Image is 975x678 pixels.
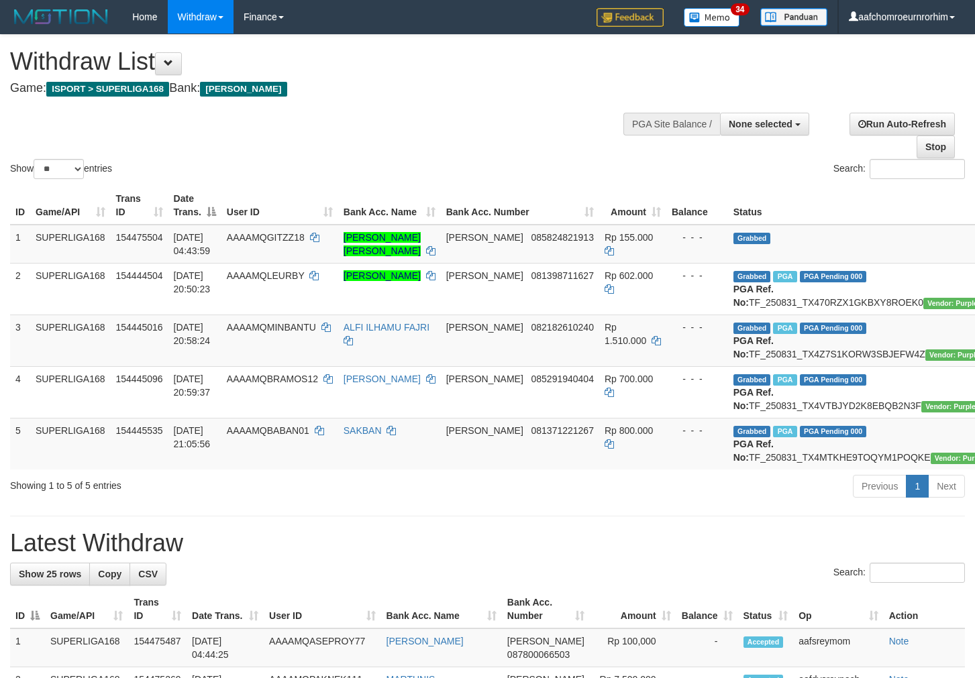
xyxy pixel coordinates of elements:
b: PGA Ref. No: [733,387,774,411]
span: AAAAMQGITZZ18 [227,232,305,243]
th: Amount: activate to sort column ascending [590,590,676,628]
img: Feedback.jpg [597,8,664,27]
span: 34 [731,3,749,15]
a: ALFI ILHAMU FAJRI [344,322,429,333]
a: Run Auto-Refresh [850,113,955,135]
span: Grabbed [733,374,771,386]
span: AAAAMQBABAN01 [227,425,309,436]
th: Trans ID: activate to sort column ascending [128,590,187,628]
td: SUPERLIGA168 [30,225,111,264]
span: CSV [138,569,158,579]
span: Grabbed [733,426,771,437]
img: MOTION_logo.png [10,7,112,27]
span: [DATE] 20:59:37 [174,374,211,398]
td: 2 [10,263,30,315]
th: Op: activate to sort column ascending [793,590,884,628]
th: Balance: activate to sort column ascending [676,590,738,628]
th: Bank Acc. Name: activate to sort column ascending [338,186,441,225]
span: PGA Pending [800,323,867,334]
label: Search: [833,159,965,179]
td: SUPERLIGA168 [30,366,111,418]
button: None selected [720,113,809,135]
span: Marked by aafheankoy [773,374,797,386]
span: Rp 700.000 [605,374,653,384]
span: Copy 087800066503 to clipboard [507,649,570,660]
b: PGA Ref. No: [733,439,774,463]
span: PGA Pending [800,271,867,282]
span: Copy 082182610240 to clipboard [531,322,594,333]
td: 3 [10,315,30,366]
img: panduan.png [760,8,827,26]
span: [PERSON_NAME] [200,82,287,97]
td: 1 [10,225,30,264]
th: Amount: activate to sort column ascending [599,186,666,225]
a: [PERSON_NAME] [344,374,421,384]
th: Bank Acc. Number: activate to sort column ascending [441,186,599,225]
span: 154445535 [116,425,163,436]
input: Search: [870,159,965,179]
a: [PERSON_NAME] [387,636,464,646]
span: Marked by aafheankoy [773,323,797,334]
label: Search: [833,563,965,583]
th: Game/API: activate to sort column ascending [45,590,128,628]
img: Button%20Memo.svg [684,8,740,27]
th: Date Trans.: activate to sort column descending [168,186,221,225]
td: aafsreymom [793,628,884,667]
div: - - - [672,231,723,244]
select: Showentries [34,159,84,179]
span: Marked by aafheankoy [773,426,797,437]
span: [PERSON_NAME] [446,374,523,384]
span: Rp 1.510.000 [605,322,646,346]
div: - - - [672,372,723,386]
b: PGA Ref. No: [733,284,774,308]
span: 154445016 [116,322,163,333]
td: 4 [10,366,30,418]
span: Show 25 rows [19,569,81,579]
span: [PERSON_NAME] [507,636,584,646]
span: AAAAMQMINBANTU [227,322,316,333]
td: - [676,628,738,667]
td: 1 [10,628,45,667]
span: 154475504 [116,232,163,243]
span: Copy 085291940404 to clipboard [531,374,594,384]
span: [PERSON_NAME] [446,270,523,281]
th: Date Trans.: activate to sort column ascending [187,590,264,628]
a: Note [889,636,909,646]
input: Search: [870,563,965,583]
td: [DATE] 04:44:25 [187,628,264,667]
h4: Game: Bank: [10,82,637,95]
div: Showing 1 to 5 of 5 entries [10,473,396,492]
span: PGA Pending [800,426,867,437]
div: - - - [672,321,723,334]
th: Bank Acc. Number: activate to sort column ascending [502,590,590,628]
span: Marked by aafounsreynich [773,271,797,282]
td: SUPERLIGA168 [30,263,111,315]
a: SAKBAN [344,425,382,436]
label: Show entries [10,159,112,179]
th: Status: activate to sort column ascending [738,590,794,628]
span: AAAAMQLEURBY [227,270,305,281]
span: [DATE] 20:58:24 [174,322,211,346]
a: Show 25 rows [10,563,90,585]
span: Rp 155.000 [605,232,653,243]
b: PGA Ref. No: [733,335,774,359]
span: Grabbed [733,233,771,244]
span: Copy [98,569,121,579]
span: Grabbed [733,323,771,334]
span: [PERSON_NAME] [446,425,523,436]
td: 5 [10,418,30,469]
div: - - - [672,424,723,437]
td: AAAAMQASEPROY77 [264,628,381,667]
span: Copy 081371221267 to clipboard [531,425,594,436]
div: PGA Site Balance / [623,113,720,135]
th: User ID: activate to sort column ascending [264,590,381,628]
a: Previous [853,475,907,498]
span: 154445096 [116,374,163,384]
th: Bank Acc. Name: activate to sort column ascending [381,590,502,628]
span: Rp 602.000 [605,270,653,281]
th: Action [884,590,965,628]
th: ID: activate to sort column descending [10,590,45,628]
td: SUPERLIGA168 [30,315,111,366]
span: Rp 800.000 [605,425,653,436]
h1: Latest Withdraw [10,530,965,557]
